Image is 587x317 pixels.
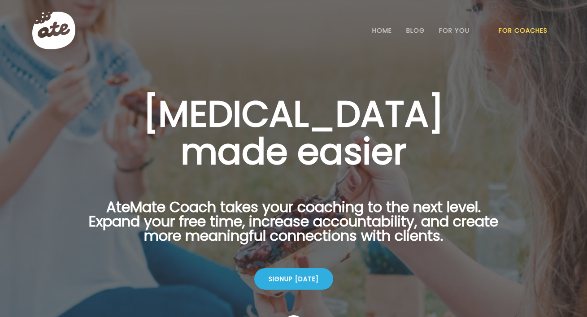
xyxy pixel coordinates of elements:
[372,27,392,34] a: Home
[75,95,513,170] h1: [MEDICAL_DATA] made easier
[75,200,513,254] p: AteMate Coach takes your coaching to the next level. Expand your free time, increase accountabili...
[254,268,333,290] div: Signup [DATE]
[406,27,425,34] a: Blog
[499,27,548,34] a: For Coaches
[439,27,470,34] a: For You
